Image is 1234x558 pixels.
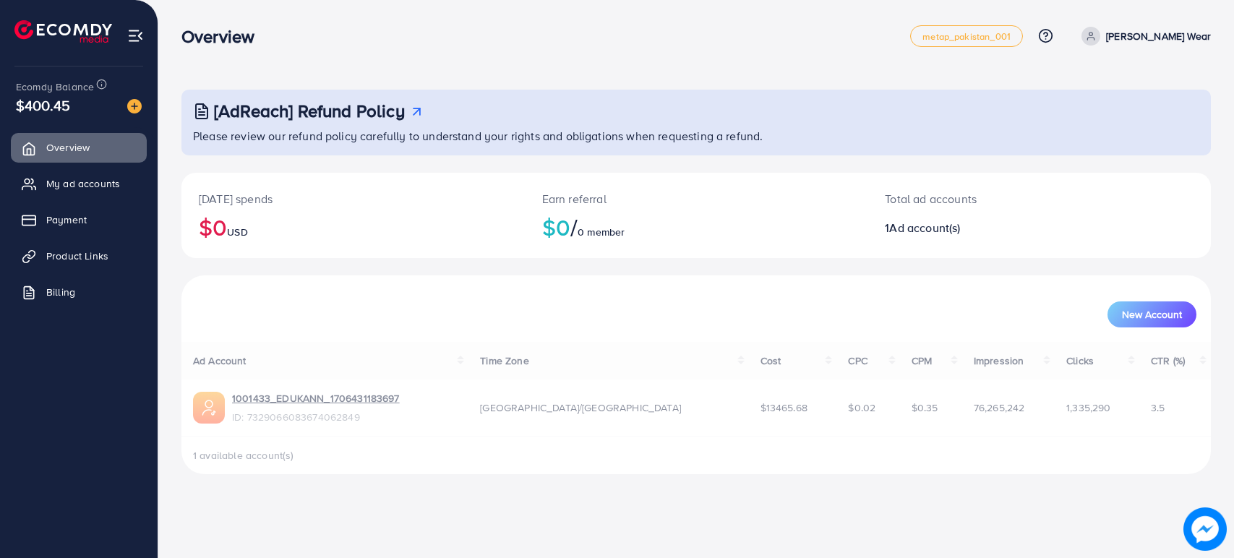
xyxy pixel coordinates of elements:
[46,249,108,263] span: Product Links
[11,169,147,198] a: My ad accounts
[199,190,507,207] p: [DATE] spends
[14,20,112,43] img: logo
[46,213,87,227] span: Payment
[542,213,851,241] h2: $0
[542,190,851,207] p: Earn referral
[127,99,142,113] img: image
[578,225,625,239] span: 0 member
[16,80,94,94] span: Ecomdy Balance
[127,27,144,44] img: menu
[11,241,147,270] a: Product Links
[885,190,1107,207] p: Total ad accounts
[181,26,266,47] h3: Overview
[1076,27,1211,46] a: [PERSON_NAME] Wear
[1122,309,1182,319] span: New Account
[199,213,507,241] h2: $0
[46,176,120,191] span: My ad accounts
[11,205,147,234] a: Payment
[922,32,1011,41] span: metap_pakistan_001
[11,133,147,162] a: Overview
[910,25,1023,47] a: metap_pakistan_001
[193,127,1202,145] p: Please review our refund policy carefully to understand your rights and obligations when requesti...
[214,100,405,121] h3: [AdReach] Refund Policy
[570,210,578,244] span: /
[46,285,75,299] span: Billing
[1107,301,1196,327] button: New Account
[889,220,960,236] span: Ad account(s)
[46,140,90,155] span: Overview
[1106,27,1211,45] p: [PERSON_NAME] Wear
[1183,507,1227,551] img: image
[16,95,70,116] span: $400.45
[885,221,1107,235] h2: 1
[227,225,247,239] span: USD
[11,278,147,306] a: Billing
